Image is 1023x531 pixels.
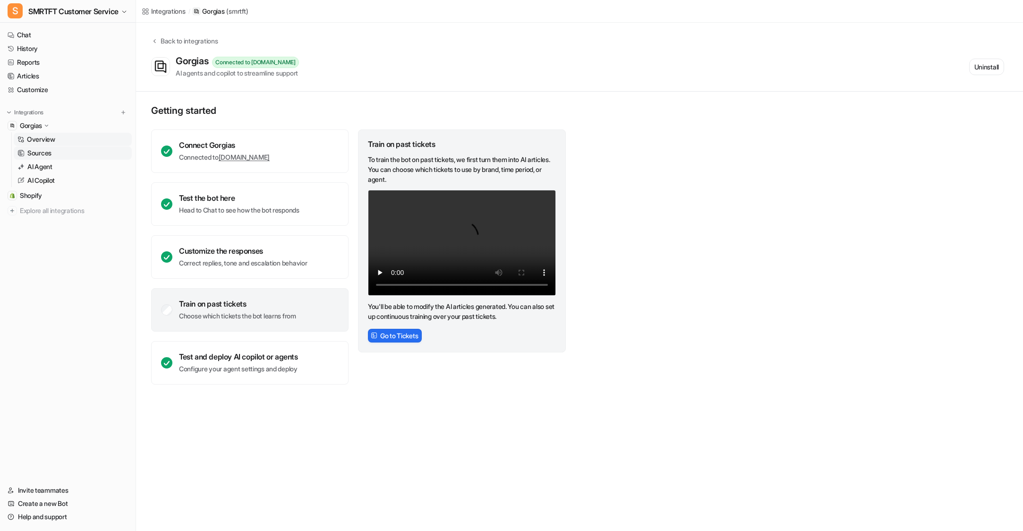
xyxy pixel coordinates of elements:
p: Integrations [14,109,43,116]
a: Help and support [4,510,132,523]
p: Sources [27,148,51,158]
a: AI Copilot [14,174,132,187]
a: Reports [4,56,132,69]
a: Integrations [142,6,186,16]
a: Customize [4,83,132,96]
a: Explore all integrations [4,204,132,217]
div: Train on past tickets [368,139,556,149]
img: FrameIcon [371,332,377,339]
img: Shopify [9,193,15,198]
button: Go to Tickets [368,329,422,343]
a: History [4,42,132,55]
div: Train on past tickets [179,299,296,308]
button: Uninstall [969,59,1004,75]
div: Customize the responses [179,246,307,256]
div: Connect Gorgias [179,140,270,150]
p: Head to Chat to see how the bot responds [179,206,299,215]
span: / [188,7,190,16]
a: Overview [14,133,132,146]
div: Connected to [DOMAIN_NAME] [212,57,299,68]
img: explore all integrations [8,206,17,215]
a: Chat [4,28,132,42]
a: AI Agent [14,160,132,173]
a: Sources [14,146,132,160]
p: To train the bot on past tickets, we first turn them into AI articles. You can choose which ticke... [368,154,556,184]
span: S [8,3,23,18]
div: Gorgias [176,55,212,67]
p: Connected to [179,153,270,162]
p: Gorgias [20,121,42,130]
a: ShopifyShopify [4,189,132,202]
a: Invite teammates [4,484,132,497]
p: Choose which tickets the bot learns from [179,311,296,321]
a: Create a new Bot [4,497,132,510]
div: Back to integrations [158,36,218,46]
a: Gorgias(smrtft) [193,7,248,16]
p: AI Copilot [27,176,55,185]
p: Getting started [151,105,567,116]
div: Integrations [151,6,186,16]
p: ( smrtft ) [226,7,248,16]
img: Gorgias icon [152,58,170,76]
img: expand menu [6,109,12,116]
p: Correct replies, tone and escalation behavior [179,258,307,268]
img: Gorgias [9,123,15,128]
button: Back to integrations [151,36,218,55]
span: SMRTFT Customer Service [28,5,119,18]
a: Articles [4,69,132,83]
p: Configure your agent settings and deploy [179,364,298,374]
p: You'll be able to modify the AI articles generated. You can also set up continuous training over ... [368,301,556,321]
video: Your browser does not support the video tag. [368,190,556,296]
span: Explore all integrations [20,203,128,218]
button: Integrations [4,108,46,117]
img: menu_add.svg [120,109,127,116]
p: Gorgias [202,7,224,16]
div: AI agents and copilot to streamline support [176,68,299,78]
p: AI Agent [27,162,52,171]
div: Test the bot here [179,193,299,203]
span: Shopify [20,191,42,200]
a: [DOMAIN_NAME] [219,153,270,161]
p: Overview [27,135,55,144]
div: Test and deploy AI copilot or agents [179,352,298,361]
